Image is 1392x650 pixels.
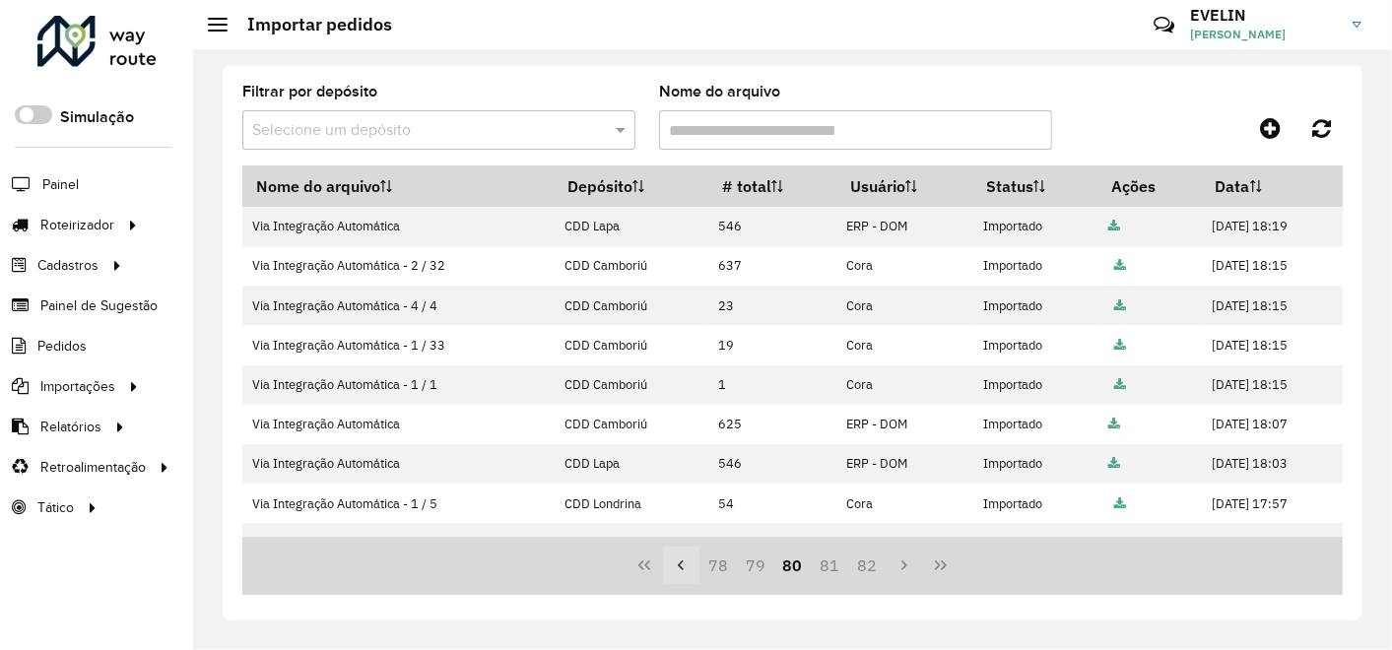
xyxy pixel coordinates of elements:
td: Via Integração Automática - 4 / 4 [242,286,554,325]
th: Status [973,165,1098,207]
h2: Importar pedidos [228,14,392,35]
td: 439 [708,523,836,562]
td: CDD Lapa [554,207,708,246]
a: Arquivo completo [1114,495,1126,512]
a: Arquivo completo [1108,218,1120,234]
td: CDD Camboriú [554,286,708,325]
th: Ações [1098,165,1202,207]
button: Next Page [886,547,923,584]
td: [DATE] 18:19 [1202,207,1342,246]
td: [DATE] 18:07 [1202,405,1342,444]
td: CDD Camboriú [554,246,708,286]
span: [PERSON_NAME] [1190,26,1338,43]
th: Nome do arquivo [242,165,554,207]
td: CDD Lapa [554,444,708,484]
td: [DATE] 18:03 [1202,444,1342,484]
td: Cora [836,523,973,562]
span: Roteirizador [40,215,114,235]
td: Via Integração Automática [242,207,554,246]
td: Via Integração Automática - 5 / 12 [242,523,554,562]
td: Cora [836,484,973,523]
span: Retroalimentação [40,457,146,478]
th: Data [1202,165,1342,207]
td: 546 [708,444,836,484]
td: Importado [973,365,1098,405]
td: 23 [708,286,836,325]
a: Arquivo completo [1114,376,1126,393]
a: Arquivo completo [1108,455,1120,472]
button: First Page [626,547,663,584]
label: Filtrar por depósito [242,80,377,103]
td: ERP - DOM [836,444,973,484]
td: Importado [973,484,1098,523]
td: 1 [708,365,836,405]
span: Relatórios [40,417,101,437]
th: Depósito [554,165,708,207]
td: CDD Camboriú [554,405,708,444]
td: CDD Camboriú [554,325,708,364]
button: 80 [774,547,812,584]
button: Last Page [922,547,960,584]
td: Importado [973,246,1098,286]
td: [DATE] 18:15 [1202,286,1342,325]
td: Cora [836,286,973,325]
label: Simulação [60,105,134,129]
td: [DATE] 17:57 [1202,484,1342,523]
button: 81 [811,547,848,584]
td: [DATE] 18:15 [1202,246,1342,286]
td: [DATE] 18:15 [1202,365,1342,405]
td: Importado [973,523,1098,562]
a: Arquivo completo [1114,257,1126,274]
td: Via Integração Automática - 1 / 1 [242,365,554,405]
th: Usuário [836,165,973,207]
td: Via Integração Automática - 1 / 33 [242,325,554,364]
td: Via Integração Automática [242,444,554,484]
td: CDD Camboriú [554,365,708,405]
td: Via Integração Automática - 2 / 32 [242,246,554,286]
a: Arquivo completo [1108,416,1120,432]
td: Importado [973,444,1098,484]
td: 625 [708,405,836,444]
button: 79 [737,547,774,584]
button: 82 [848,547,886,584]
td: Cora [836,365,973,405]
td: 637 [708,246,836,286]
td: Cora [836,246,973,286]
button: 78 [699,547,737,584]
td: Via Integração Automática - 1 / 5 [242,484,554,523]
span: Painel [42,174,79,195]
td: CDD Londrina [554,484,708,523]
td: [DATE] 17:57 [1202,523,1342,562]
span: Pedidos [37,336,87,357]
td: AS - Londrina [554,523,708,562]
span: Tático [37,497,74,518]
td: Cora [836,325,973,364]
label: Nome do arquivo [659,80,780,103]
a: Arquivo completo [1114,297,1126,314]
td: ERP - DOM [836,207,973,246]
span: Painel de Sugestão [40,295,158,316]
a: Arquivo completo [1114,535,1126,552]
button: Previous Page [663,547,700,584]
span: Importações [40,376,115,397]
td: Importado [973,325,1098,364]
td: 19 [708,325,836,364]
td: [DATE] 18:15 [1202,325,1342,364]
span: Cadastros [37,255,99,276]
a: Arquivo completo [1114,337,1126,354]
td: Via Integração Automática [242,405,554,444]
a: Contato Rápido [1143,4,1185,46]
td: Importado [973,286,1098,325]
td: 546 [708,207,836,246]
th: # total [708,165,836,207]
td: Importado [973,405,1098,444]
td: ERP - DOM [836,405,973,444]
td: Importado [973,207,1098,246]
h3: EVELIN [1190,6,1338,25]
td: 54 [708,484,836,523]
